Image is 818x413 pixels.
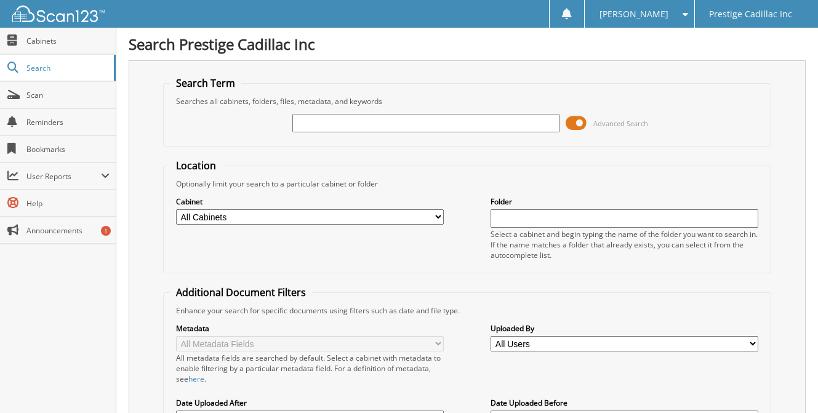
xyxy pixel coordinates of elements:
[709,10,792,18] span: Prestige Cadillac Inc
[26,225,110,236] span: Announcements
[170,286,312,299] legend: Additional Document Filters
[170,76,241,90] legend: Search Term
[176,353,444,384] div: All metadata fields are searched by default. Select a cabinet with metadata to enable filtering b...
[26,198,110,209] span: Help
[12,6,105,22] img: scan123-logo-white.svg
[176,323,444,334] label: Metadata
[26,90,110,100] span: Scan
[26,117,110,127] span: Reminders
[491,196,758,207] label: Folder
[491,323,758,334] label: Uploaded By
[491,398,758,408] label: Date Uploaded Before
[26,144,110,154] span: Bookmarks
[491,229,758,260] div: Select a cabinet and begin typing the name of the folder you want to search in. If the name match...
[26,63,108,73] span: Search
[599,10,668,18] span: [PERSON_NAME]
[593,119,648,128] span: Advanced Search
[188,374,204,384] a: here
[129,34,806,54] h1: Search Prestige Cadillac Inc
[176,398,444,408] label: Date Uploaded After
[176,196,444,207] label: Cabinet
[170,178,764,189] div: Optionally limit your search to a particular cabinet or folder
[170,305,764,316] div: Enhance your search for specific documents using filters such as date and file type.
[101,226,111,236] div: 1
[26,36,110,46] span: Cabinets
[170,96,764,106] div: Searches all cabinets, folders, files, metadata, and keywords
[26,171,101,182] span: User Reports
[170,159,222,172] legend: Location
